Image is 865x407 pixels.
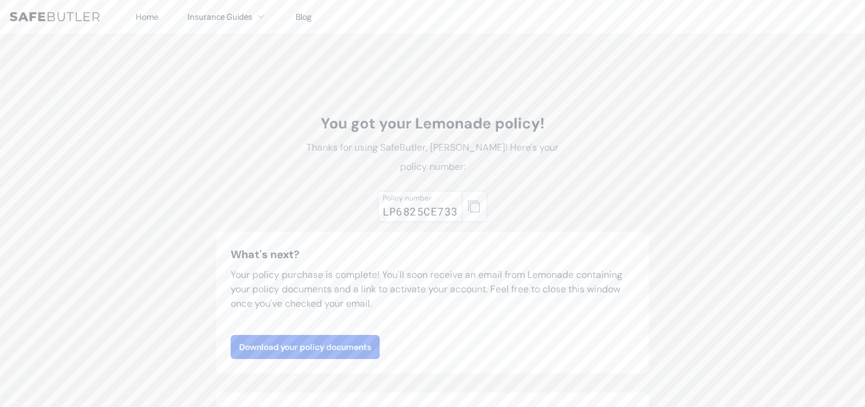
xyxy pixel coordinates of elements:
[296,11,312,22] a: Blog
[231,335,380,359] a: Download your policy documents
[136,11,159,22] a: Home
[231,268,634,311] p: Your policy purchase is complete! You'll soon receive an email from Lemonade containing your poli...
[383,203,458,220] div: LP6825CE733
[10,12,100,22] img: SafeButler Text Logo
[298,114,567,133] h1: You got your Lemonade policy!
[383,193,458,203] div: Policy number
[231,246,634,263] h3: What's next?
[187,10,267,24] button: Insurance Guides
[298,138,567,176] p: Thanks for using SafeButler, [PERSON_NAME]! Here's your policy number:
